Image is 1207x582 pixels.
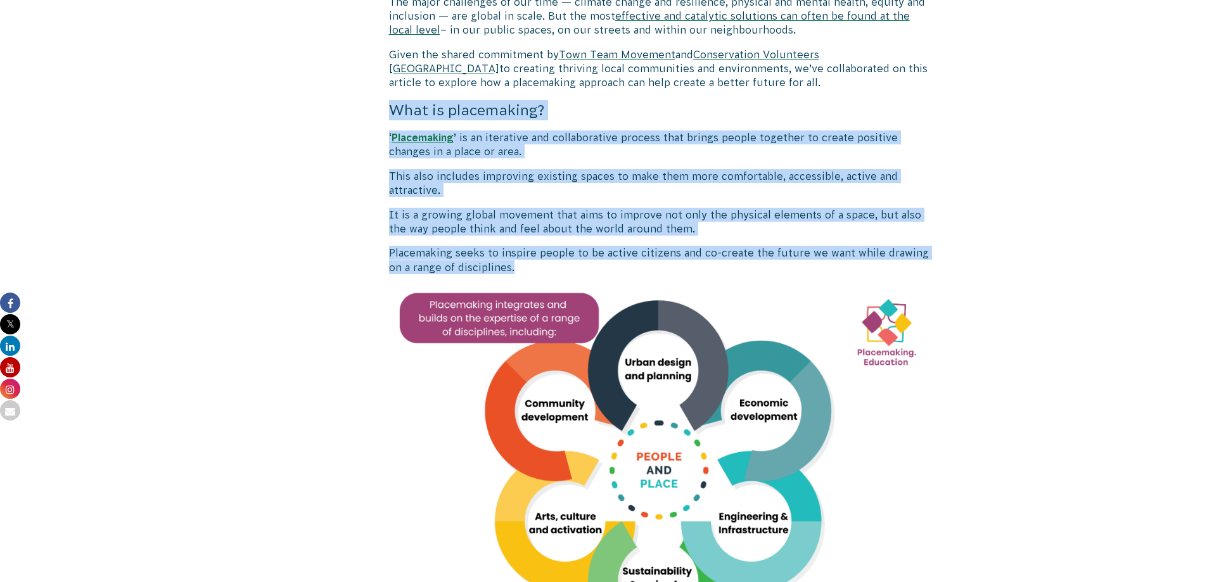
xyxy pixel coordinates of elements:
span: to creating thriving local communities and environments, we’ve collaborated on this article to ex... [389,63,928,88]
span: ‘ [389,132,392,143]
span: Placemaking seeks to inspire people to be active citizens and co-create the future we want while ... [389,247,929,272]
span: What is placemaking? [389,102,544,118]
a: Placemaking [392,132,454,143]
a: Town Team Movement [559,49,675,60]
span: Given the shared commitment by [389,49,559,60]
span: This also includes improving existing spaces to make them more comfortable, accessible, active an... [389,170,898,196]
span: It is a growing global movement that aims to improve not only the physical elements of a space, b... [389,209,921,234]
span: and [675,49,693,60]
span: ’ is an iterative and collaborative process that brings people together to create positive change... [389,132,898,157]
span: – in our public spaces, on our streets and within our neighbourhoods. [440,24,796,35]
a: effective and catalytic solutions can often be found at the local level [389,10,910,35]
